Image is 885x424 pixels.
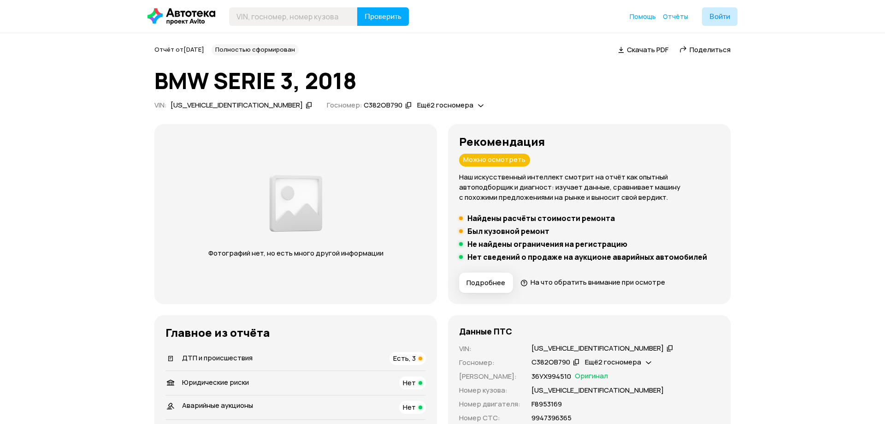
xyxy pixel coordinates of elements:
button: Подробнее [459,273,513,293]
a: Отчёты [663,12,688,21]
span: Ещё 2 госномера [585,357,641,367]
div: [US_VEHICLE_IDENTIFICATION_NUMBER] [531,344,664,353]
div: С382ОВ790 [364,101,402,110]
p: VIN : [459,344,520,354]
span: Скачать PDF [627,45,668,54]
p: Наш искусственный интеллект смотрит на отчёт как опытный автоподборщик и диагност: изучает данные... [459,172,720,203]
div: Можно осмотреть [459,154,530,167]
span: На что обратить внимание при осмотре [531,277,665,287]
a: На что обратить внимание при осмотре [520,277,665,287]
h5: Был кузовной ремонт [467,227,549,236]
p: [US_VEHICLE_IDENTIFICATION_NUMBER] [531,385,664,395]
p: Номер СТС : [459,413,520,423]
button: Войти [702,7,737,26]
p: Госномер : [459,358,520,368]
p: 36УХ994510 [531,371,571,382]
h5: Найдены расчёты стоимости ремонта [467,214,615,223]
p: Фотографий нет, но есть много другой информации [199,248,392,258]
p: [PERSON_NAME] : [459,371,520,382]
a: Скачать PDF [618,45,668,54]
a: Поделиться [679,45,731,54]
h3: Главное из отчёта [165,326,426,339]
span: Отчёт от [DATE] [154,45,204,54]
span: Нет [403,402,416,412]
p: Номер кузова : [459,385,520,395]
span: ДТП и происшествия [182,353,253,363]
h5: Нет сведений о продаже на аукционе аварийных автомобилей [467,252,707,262]
div: С382ОВ790 [531,358,570,367]
span: Аварийные аукционы [182,400,253,410]
span: Юридические риски [182,377,249,387]
a: Помощь [630,12,656,21]
h5: Не найдены ограничения на регистрацию [467,239,627,249]
p: 9947396365 [531,413,572,423]
h4: Данные ПТС [459,326,512,336]
div: Полностью сформирован [212,44,299,55]
span: Оригинал [575,371,608,382]
span: Подробнее [466,278,505,287]
span: Есть, 3 [393,353,416,363]
span: Нет [403,378,416,388]
span: VIN : [154,100,167,110]
p: F8953169 [531,399,562,409]
span: Войти [709,13,730,20]
h3: Рекомендация [459,135,720,148]
button: Проверить [357,7,409,26]
div: [US_VEHICLE_IDENTIFICATION_NUMBER] [171,101,303,110]
input: VIN, госномер, номер кузова [229,7,358,26]
span: Ещё 2 госномера [417,100,473,110]
span: Проверить [365,13,401,20]
span: Поделиться [690,45,731,54]
p: Номер двигателя : [459,399,520,409]
h1: BMW SERIE 3, 2018 [154,68,731,93]
img: 569209e202680a65.png [267,170,325,237]
span: Госномер: [327,100,362,110]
